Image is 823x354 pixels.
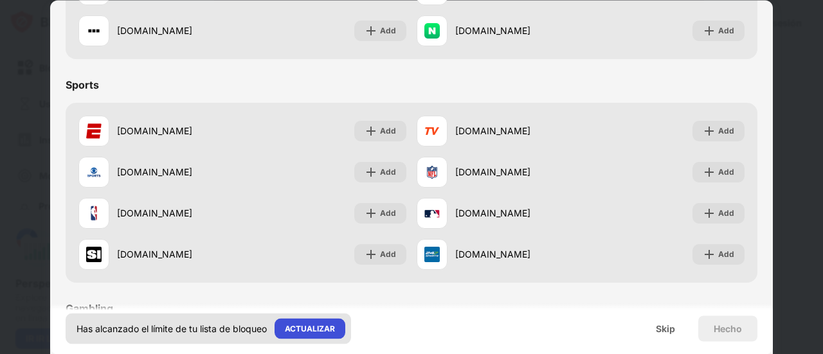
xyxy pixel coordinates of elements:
img: favicons [424,247,440,262]
div: Skip [656,323,675,333]
img: favicons [424,206,440,221]
div: Add [380,207,396,220]
div: Gambling [66,302,113,315]
img: favicons [424,164,440,180]
div: [DOMAIN_NAME] [455,207,581,220]
img: favicons [424,23,440,39]
img: favicons [424,123,440,139]
div: [DOMAIN_NAME] [455,125,581,138]
div: Add [380,166,396,179]
div: [DOMAIN_NAME] [455,166,581,179]
div: Add [718,125,734,137]
img: favicons [86,206,102,221]
img: favicons [86,247,102,262]
div: [DOMAIN_NAME] [117,166,242,179]
div: Add [718,207,734,220]
div: [DOMAIN_NAME] [455,248,581,261]
div: Add [718,248,734,261]
div: [DOMAIN_NAME] [117,24,242,38]
div: [DOMAIN_NAME] [455,24,581,38]
div: ACTUALIZAR [285,322,335,335]
div: Add [718,166,734,179]
div: Sports [66,78,99,91]
div: Add [380,125,396,137]
div: [DOMAIN_NAME] [117,125,242,138]
div: [DOMAIN_NAME] [117,248,242,261]
div: Has alcanzado el límite de tu lista de bloqueo [77,322,267,335]
div: Hecho [714,323,742,333]
div: [DOMAIN_NAME] [117,207,242,220]
img: favicons [86,123,102,139]
img: favicons [86,23,102,39]
div: Add [380,248,396,261]
img: favicons [86,164,102,180]
div: Add [718,24,734,37]
div: Add [380,24,396,37]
